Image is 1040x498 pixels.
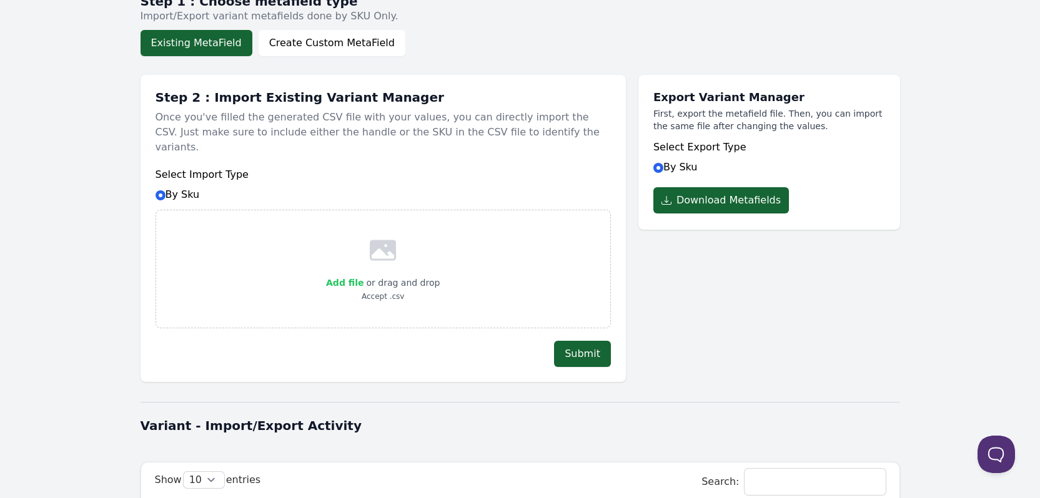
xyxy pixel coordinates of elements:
p: Accept .csv [326,290,440,303]
div: By Sku [156,167,611,202]
button: Download Metafields [653,187,789,213]
label: Search: [701,476,885,487]
button: Create Custom MetaField [259,30,405,56]
p: First, export the metafield file. Then, you can import the same file after changing the values. [653,107,885,132]
p: or drag and drop [364,275,440,290]
button: Submit [554,341,611,367]
button: Existing MetaField [141,30,252,56]
p: Once you've filled the generated CSV file with your values, you can directly import the CSV. Just... [156,105,611,160]
select: Showentries [184,472,224,488]
span: Add file [326,278,364,288]
h1: Step 2 : Import Existing Variant Manager [156,90,611,105]
p: Import/Export variant metafields done by SKU Only. [141,9,900,24]
h6: Select Import Type [156,167,611,182]
h1: Variant - Import/Export Activity [141,417,900,434]
iframe: Toggle Customer Support [978,436,1015,473]
div: By Sku [653,140,885,175]
label: Show entries [155,474,261,486]
input: Search: [745,469,886,495]
h6: Select Export Type [653,140,885,155]
h1: Export Variant Manager [653,90,885,105]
